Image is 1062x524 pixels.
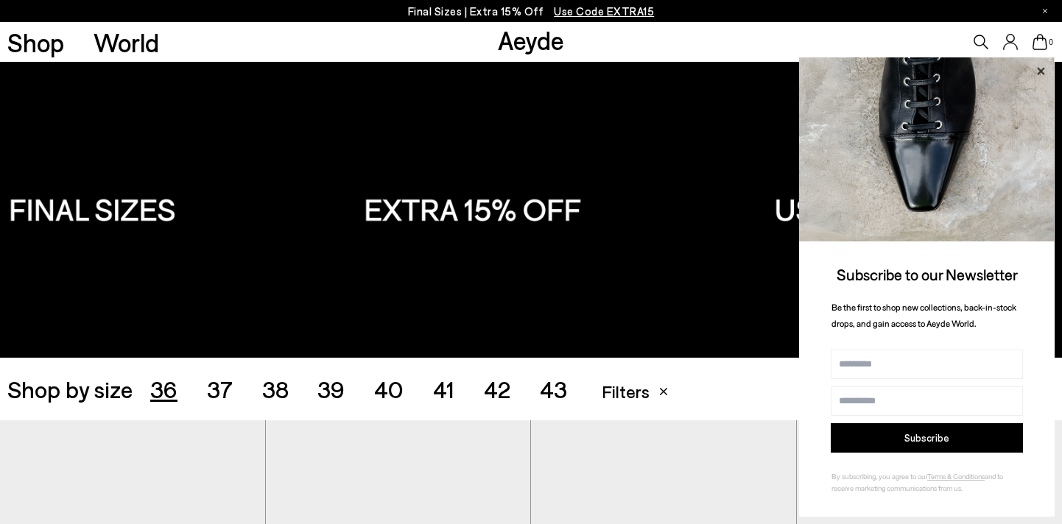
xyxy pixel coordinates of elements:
[554,4,654,18] span: Navigate to /collections/ss25-final-sizes
[207,375,233,403] span: 37
[408,2,655,21] p: Final Sizes | Extra 15% Off
[927,472,985,481] a: Terms & Conditions
[374,375,404,403] span: 40
[7,377,133,400] span: Shop by size
[433,375,454,403] span: 41
[1033,34,1047,50] a: 0
[150,375,177,403] span: 36
[837,265,1018,283] span: Subscribe to our Newsletter
[831,302,1016,329] span: Be the first to shop new collections, back-in-stock drops, and gain access to Aeyde World.
[484,375,510,403] span: 42
[498,24,564,55] a: Aeyde
[94,29,159,55] a: World
[831,423,1023,453] button: Subscribe
[540,375,567,403] span: 43
[7,29,64,55] a: Shop
[831,472,927,481] span: By subscribing, you agree to our
[262,375,289,403] span: 38
[1047,38,1055,46] span: 0
[799,57,1055,241] img: ca3f721fb6ff708a270709c41d776025.jpg
[602,380,650,402] span: Filters
[317,375,345,403] span: 39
